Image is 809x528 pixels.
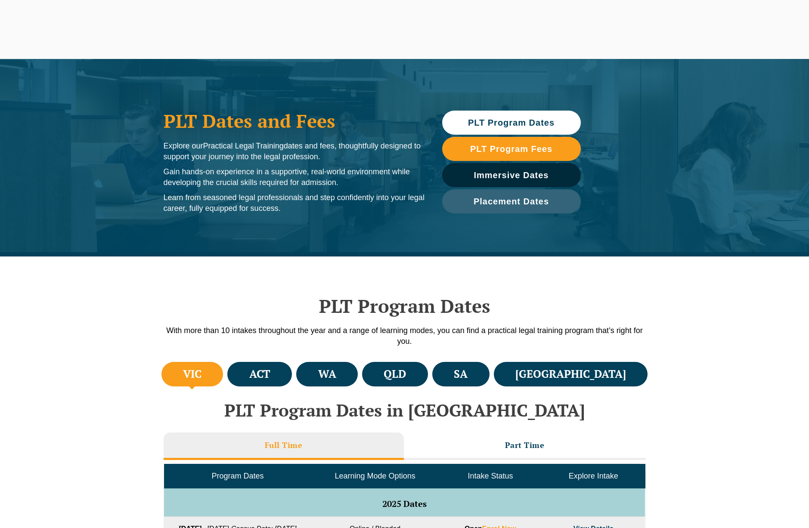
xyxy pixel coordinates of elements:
h4: [GEOGRAPHIC_DATA] [515,367,626,381]
span: Intake Status [468,472,513,480]
h2: PLT Program Dates [159,295,650,317]
p: Gain hands-on experience in a supportive, real-world environment while developing the crucial ski... [164,167,425,188]
a: Placement Dates [442,189,581,213]
p: With more than 10 intakes throughout the year and a range of learning modes, you can find a pract... [159,325,650,347]
span: Practical Legal Training [203,142,284,150]
h3: Full Time [265,440,303,450]
h4: QLD [384,367,406,381]
h1: PLT Dates and Fees [164,110,425,132]
span: PLT Program Dates [468,118,555,127]
p: Explore our dates and fees, thoughtfully designed to support your journey into the legal profession. [164,141,425,162]
h4: SA [454,367,468,381]
p: Learn from seasoned legal professionals and step confidently into your legal career, fully equipp... [164,192,425,214]
span: Learning Mode Options [335,472,415,480]
span: Immersive Dates [474,171,549,179]
h4: WA [318,367,336,381]
h4: VIC [183,367,201,381]
h4: ACT [249,367,270,381]
span: Explore Intake [569,472,618,480]
h2: PLT Program Dates in [GEOGRAPHIC_DATA] [159,401,650,420]
span: Placement Dates [474,197,549,206]
a: PLT Program Fees [442,137,581,161]
span: PLT Program Fees [470,145,552,153]
a: PLT Program Dates [442,111,581,135]
span: Program Dates [211,472,263,480]
a: Immersive Dates [442,163,581,187]
h3: Part Time [505,440,545,450]
span: 2025 Dates [382,498,427,509]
